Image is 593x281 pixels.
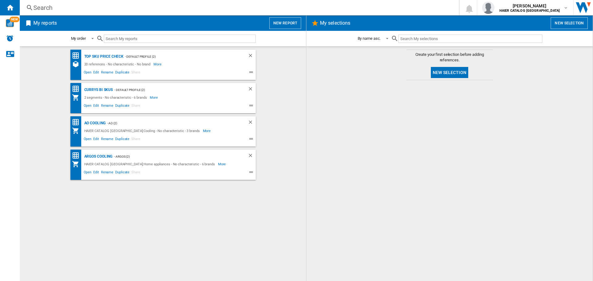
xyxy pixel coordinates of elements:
[551,17,588,29] button: New selection
[83,153,113,160] div: Argos Cooling
[406,52,493,63] span: Create your first selection before adding references.
[33,3,443,12] div: Search
[130,136,141,143] span: Share
[114,69,130,77] span: Duplicate
[92,136,100,143] span: Edit
[114,169,130,177] span: Duplicate
[72,60,83,68] div: References
[398,35,542,43] input: Search My selections
[83,169,93,177] span: Open
[499,9,560,13] b: HAIER CATALOG [GEOGRAPHIC_DATA]
[100,103,114,110] span: Rename
[83,60,154,68] div: 20 references - No characteristic - No brand
[71,36,86,41] div: My order
[218,160,227,168] span: More
[83,160,218,168] div: HAIER CATALOG [GEOGRAPHIC_DATA]:Home appliances - No characteristic - 6 brands
[112,153,235,160] div: - Argos (2)
[92,69,100,77] span: Edit
[6,19,14,27] img: wise-card.svg
[72,118,83,126] div: Price Matrix
[72,152,83,159] div: Price Matrix
[130,103,141,110] span: Share
[431,67,468,78] button: New selection
[72,52,83,60] div: Price Matrix
[32,17,58,29] h2: My reports
[106,119,235,127] div: - AO (2)
[248,86,256,94] div: Delete
[203,127,212,134] span: More
[499,3,560,9] span: [PERSON_NAME]
[6,35,14,42] img: alerts-logo.svg
[358,36,381,41] div: By name asc.
[10,17,19,22] span: NEW
[248,153,256,160] div: Delete
[83,69,93,77] span: Open
[83,53,124,60] div: Top SKU Price Check
[104,35,256,43] input: Search My reports
[130,69,141,77] span: Share
[114,103,130,110] span: Duplicate
[72,85,83,93] div: Price Matrix
[150,94,159,101] span: More
[83,127,203,134] div: HAIER CATALOG [GEOGRAPHIC_DATA]:Cooling - No characteristic - 3 brands
[92,169,100,177] span: Edit
[100,136,114,143] span: Rename
[83,136,93,143] span: Open
[83,94,150,101] div: 2 segments - No characteristic - 6 brands
[72,94,83,101] div: My Assortment
[248,53,256,60] div: Delete
[269,17,301,29] button: New report
[83,103,93,110] span: Open
[100,69,114,77] span: Rename
[154,60,162,68] span: More
[248,119,256,127] div: Delete
[100,169,114,177] span: Rename
[92,103,100,110] span: Edit
[72,160,83,168] div: My Assortment
[482,2,494,14] img: profile.jpg
[124,53,235,60] div: - Default profile (2)
[113,86,235,94] div: - Default profile (2)
[83,86,113,94] div: Currys BI Skus
[130,169,141,177] span: Share
[72,127,83,134] div: My Assortment
[83,119,106,127] div: AO Cooling
[319,17,351,29] h2: My selections
[114,136,130,143] span: Duplicate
